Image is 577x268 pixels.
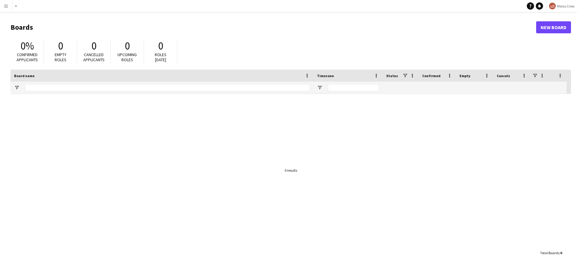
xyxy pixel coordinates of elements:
button: Open Filter Menu [317,85,322,90]
span: 0 [91,39,96,53]
a: New Board [536,21,571,33]
span: Empty [459,74,470,78]
img: Logo [549,2,556,10]
span: Empty roles [55,52,66,62]
span: Melas Crew [557,4,575,8]
span: 0 [158,39,163,53]
span: Cancels [497,74,510,78]
h1: Boards [11,23,536,32]
span: 0% [20,39,34,53]
span: Confirmed applicants [17,52,38,62]
span: Cancelled applicants [83,52,105,62]
input: Timezone Filter Input [328,84,379,91]
span: Confirmed [422,74,441,78]
span: Upcoming roles [118,52,137,62]
span: Roles [DATE] [155,52,166,62]
span: Timezone [317,74,334,78]
button: Open Filter Menu [14,85,20,90]
span: Total Boards [540,251,559,255]
div: 0 results [285,168,297,173]
span: Status [386,74,398,78]
span: 0 [560,251,562,255]
input: Board name Filter Input [25,84,310,91]
span: 0 [58,39,63,53]
span: Board name [14,74,35,78]
div: : [540,247,562,259]
span: 0 [125,39,130,53]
